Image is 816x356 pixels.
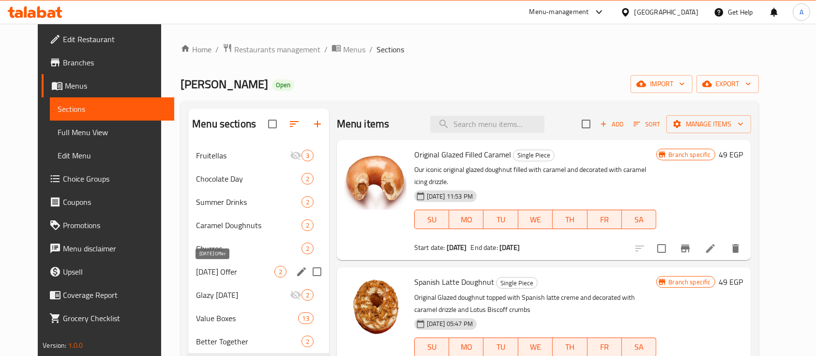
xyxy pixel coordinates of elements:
[58,103,166,115] span: Sections
[499,241,520,254] b: [DATE]
[591,213,618,227] span: FR
[302,150,314,161] div: items
[196,243,301,254] div: Churros
[414,292,657,316] p: Original Glazed doughnut topped with Spanish latte creme and decorated with caramel drizzle and L...
[638,78,685,90] span: import
[449,210,484,229] button: MO
[283,112,306,136] span: Sort sections
[302,198,313,207] span: 2
[63,196,166,208] span: Coupons
[65,80,166,92] span: Menus
[196,266,274,278] span: [DATE] Offer
[50,121,174,144] a: Full Menu View
[414,164,657,188] p: Our iconic original glazed doughnut filled with caramel and decorated with caramel icing drizzle.
[50,97,174,121] a: Sections
[188,307,329,330] div: Value Boxes13
[272,79,294,91] div: Open
[192,117,256,131] h2: Menu sections
[196,196,301,208] span: Summer Drinks
[696,75,759,93] button: export
[196,289,289,301] span: Glazy [DATE]
[447,241,467,254] b: [DATE]
[196,336,301,347] span: Better Together
[414,210,449,229] button: SU
[234,44,320,55] span: Restaurants management
[705,243,716,254] a: Edit menu item
[63,219,166,231] span: Promotions
[518,210,553,229] button: WE
[42,167,174,190] a: Choice Groups
[522,213,549,227] span: WE
[423,192,477,201] span: [DATE] 11:53 PM
[651,238,672,259] span: Select to update
[622,210,656,229] button: SA
[262,114,283,134] span: Select all sections
[196,312,298,324] span: Value Boxes
[42,283,174,307] a: Coverage Report
[369,44,373,55] li: /
[63,266,166,278] span: Upsell
[63,57,166,68] span: Branches
[181,43,759,56] nav: breadcrumb
[42,74,174,97] a: Menus
[42,51,174,74] a: Branches
[50,144,174,167] a: Edit Menu
[419,340,445,354] span: SU
[704,78,751,90] span: export
[513,150,555,161] div: Single Piece
[430,116,544,133] input: search
[631,75,693,93] button: import
[496,277,538,289] div: Single Piece
[196,173,301,185] span: Chocolate Day
[294,264,309,279] button: edit
[626,340,652,354] span: SA
[215,44,219,55] li: /
[302,244,313,253] span: 2
[188,190,329,214] div: Summer Drinks2
[63,312,166,324] span: Grocery Checklist
[275,267,286,277] span: 2
[377,44,404,55] span: Sections
[419,213,445,227] span: SU
[345,275,407,337] img: Spanish Latte Doughnut
[302,243,314,254] div: items
[181,44,212,55] a: Home
[471,241,498,254] span: End date:
[487,340,514,354] span: TU
[674,237,697,260] button: Branch-specific-item
[42,214,174,237] a: Promotions
[591,340,618,354] span: FR
[306,112,329,136] button: Add section
[188,260,329,283] div: [DATE] Offer2edit
[302,291,313,300] span: 2
[453,340,480,354] span: MO
[196,219,301,231] span: Caramel Doughnuts
[302,336,314,347] div: items
[627,117,666,132] span: Sort items
[196,150,289,161] span: Fruitellas
[42,237,174,260] a: Menu disclaimer
[599,119,625,130] span: Add
[345,148,407,210] img: Original Glazed Filled Caramel
[719,275,743,289] h6: 49 EGP
[298,312,314,324] div: items
[635,7,698,17] div: [GEOGRAPHIC_DATA]
[42,28,174,51] a: Edit Restaurant
[626,213,652,227] span: SA
[588,210,622,229] button: FR
[42,260,174,283] a: Upsell
[324,44,328,55] li: /
[666,115,751,133] button: Manage items
[188,283,329,307] div: Glazy [DATE]2
[557,213,583,227] span: TH
[557,340,583,354] span: TH
[63,173,166,185] span: Choice Groups
[484,210,518,229] button: TU
[302,289,314,301] div: items
[299,314,313,323] span: 13
[302,219,314,231] div: items
[665,278,714,287] span: Branch specific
